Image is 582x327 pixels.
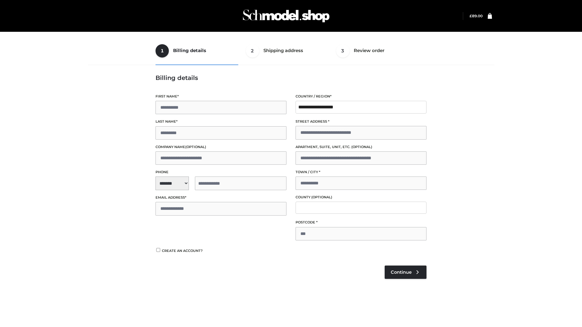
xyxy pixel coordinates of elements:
[156,169,286,175] label: Phone
[156,74,426,81] h3: Billing details
[296,94,426,99] label: Country / Region
[296,119,426,124] label: Street address
[241,4,332,28] img: Schmodel Admin 964
[296,169,426,175] label: Town / City
[156,119,286,124] label: Last name
[296,220,426,225] label: Postcode
[470,14,483,18] a: £89.00
[156,144,286,150] label: Company name
[470,14,483,18] bdi: 89.00
[311,195,332,199] span: (optional)
[470,14,472,18] span: £
[162,249,203,253] span: Create an account?
[391,269,412,275] span: Continue
[156,248,161,252] input: Create an account?
[156,94,286,99] label: First name
[385,266,426,279] a: Continue
[351,145,372,149] span: (optional)
[185,145,206,149] span: (optional)
[296,144,426,150] label: Apartment, suite, unit, etc.
[156,195,286,200] label: Email address
[296,194,426,200] label: County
